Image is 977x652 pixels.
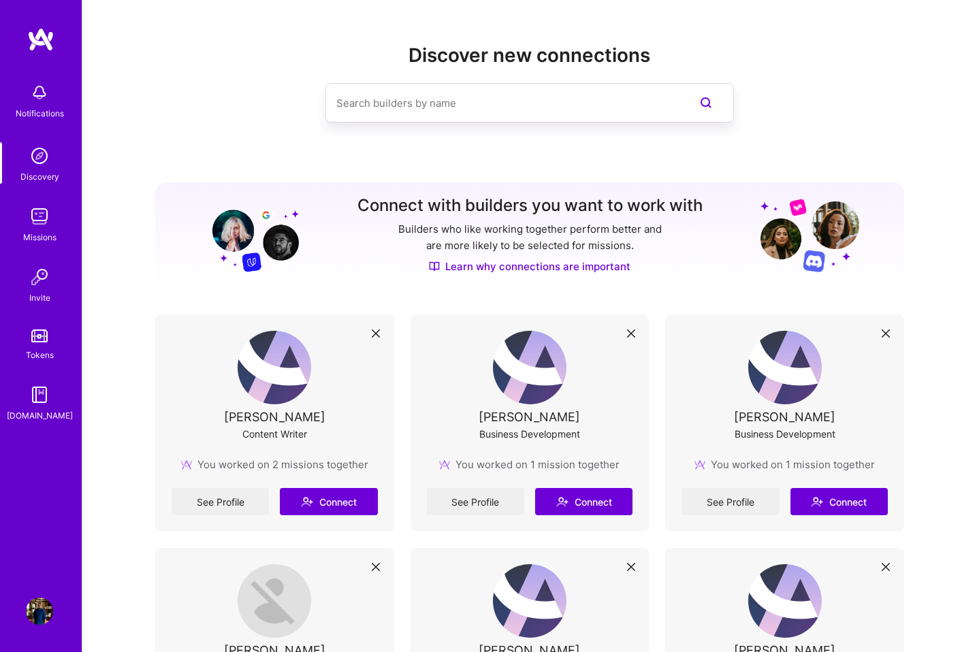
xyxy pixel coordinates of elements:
i: icon Close [627,329,635,338]
img: tokens [31,329,48,342]
div: [DOMAIN_NAME] [7,408,73,423]
i: icon Connect [811,495,823,508]
i: icon Close [882,563,890,571]
img: mission icon [181,459,192,470]
i: icon Close [882,329,890,338]
img: guide book [26,381,53,408]
img: User Avatar [748,564,822,638]
button: Connect [790,488,888,515]
div: [PERSON_NAME] [479,410,580,424]
div: You worked on 1 mission together [694,457,875,472]
img: User Avatar [238,564,311,638]
i: icon Close [372,329,380,338]
img: mission icon [439,459,450,470]
i: icon SearchPurple [698,95,714,111]
img: Discover [429,261,440,272]
i: icon Close [627,563,635,571]
img: Grow your network [760,198,859,272]
img: teamwork [26,203,53,230]
img: User Avatar [238,331,311,404]
button: Connect [535,488,632,515]
i: icon Connect [556,495,568,508]
i: icon Close [372,563,380,571]
div: Business Development [479,427,580,441]
a: See Profile [427,488,524,515]
a: Learn why connections are important [429,259,630,274]
img: User Avatar [493,331,566,404]
img: Grow your network [200,197,299,272]
div: Content Writer [242,427,307,441]
div: You worked on 2 missions together [181,457,368,472]
img: Invite [26,263,53,291]
input: Search builders by name [336,86,669,120]
i: icon Connect [301,495,313,508]
p: Builders who like working together perform better and are more likely to be selected for missions. [396,221,664,254]
div: Discovery [20,169,59,184]
img: User Avatar [26,598,53,625]
a: See Profile [682,488,779,515]
div: [PERSON_NAME] [224,410,325,424]
button: Connect [280,488,377,515]
img: mission icon [694,459,705,470]
div: [PERSON_NAME] [734,410,835,424]
div: You worked on 1 mission together [439,457,620,472]
img: logo [27,27,54,52]
img: discovery [26,142,53,169]
div: Business Development [735,427,835,441]
div: Missions [23,230,57,244]
h2: Discover new connections [155,44,904,67]
img: User Avatar [493,564,566,638]
a: User Avatar [22,598,57,625]
div: Invite [29,291,50,305]
div: Tokens [26,348,54,362]
h3: Connect with builders you want to work with [357,196,703,216]
img: User Avatar [748,331,822,404]
a: See Profile [172,488,269,515]
div: Notifications [16,106,64,120]
img: bell [26,79,53,106]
